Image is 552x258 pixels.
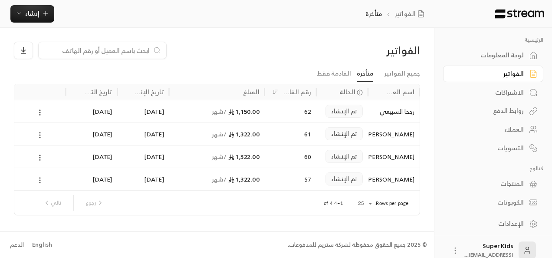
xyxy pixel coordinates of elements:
span: تم الإنشاء [331,129,357,138]
div: الكوبونات [454,198,524,207]
div: لوحة المعلومات [454,51,524,60]
span: إنشاء [25,8,39,19]
a: العملاء [443,121,543,138]
div: 60 [270,146,311,168]
div: تاريخ الإنشاء [134,86,164,97]
div: [DATE] [71,123,112,145]
span: / شهر [212,106,227,117]
img: Logo [494,9,545,19]
div: تاريخ التحديث [82,86,112,97]
div: 1,150.00 [174,100,260,122]
span: / شهر [212,129,227,139]
div: 25 [354,198,375,209]
input: ابحث باسم العميل أو رقم الهاتف [44,46,150,55]
div: الفواتير [325,43,420,57]
span: تم الإنشاء [331,175,357,183]
button: إنشاء [10,5,54,23]
div: المنتجات [454,179,524,188]
div: التسويات [454,144,524,152]
span: / شهر [212,174,227,185]
div: © 2025 جميع الحقوق محفوظة لشركة ستريم للمدفوعات. [288,241,427,249]
div: 57 [270,168,311,190]
a: لوحة المعلومات [443,47,543,64]
a: جميع الفواتير [384,66,420,81]
div: الفواتير [454,69,524,78]
div: 1,322.00 [174,146,260,168]
p: كتالوج [443,165,543,172]
a: الاشتراكات [443,84,543,101]
a: الكوبونات [443,194,543,211]
div: رجحا السبيعي [373,100,414,122]
div: 1,322.00 [174,123,260,145]
div: 1,322.00 [174,168,260,190]
span: / شهر [212,151,227,162]
p: متأخرة [365,10,382,18]
a: القادمة فقط [317,66,351,81]
div: [DATE] [71,100,112,122]
div: [DATE] [71,168,112,190]
div: المبلغ [243,86,260,97]
span: الحالة [339,87,355,96]
a: المنتجات [443,175,543,192]
span: تم الإنشاء [331,107,357,116]
a: متأخرة [357,66,373,82]
div: الاشتراكات [454,88,524,97]
div: [DATE] [123,100,164,122]
div: الإعدادات [454,219,524,228]
div: رقم الفاتورة [281,86,311,97]
div: 62 [270,100,311,122]
a: الفواتير [395,10,428,18]
div: [PERSON_NAME] [373,168,414,190]
p: 1–4 of 4 [324,200,343,207]
div: English [32,241,52,249]
a: الفواتير [443,66,543,83]
div: اسم العميل [384,86,414,97]
a: الإعدادات [443,215,543,232]
p: Rows per page: [375,200,408,207]
div: العملاء [454,125,524,134]
a: التسويات [443,139,543,156]
div: [DATE] [123,123,164,145]
div: [DATE] [71,146,112,168]
nav: breadcrumb [365,10,428,18]
div: 61 [270,123,311,145]
div: روابط الدفع [454,106,524,115]
span: تم الإنشاء [331,152,357,161]
button: Sort [270,87,280,97]
p: الرئيسية [443,36,543,43]
div: [PERSON_NAME] [373,146,414,168]
div: [DATE] [123,168,164,190]
a: الدعم [7,237,26,253]
div: [PERSON_NAME] [373,123,414,145]
a: روابط الدفع [443,103,543,119]
div: [DATE] [123,146,164,168]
